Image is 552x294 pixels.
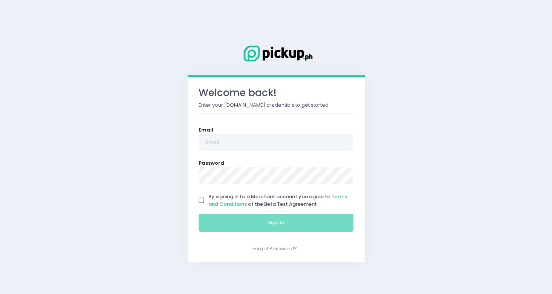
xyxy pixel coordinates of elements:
button: Sign In [199,214,354,232]
input: Email [199,134,354,151]
h3: Welcome back! [199,87,354,99]
img: Logo [239,44,314,63]
label: Password [199,159,224,167]
label: Email [199,126,213,134]
a: Terms and Conditions [208,193,347,208]
span: Sign In [268,219,284,226]
p: Enter your [DOMAIN_NAME] credentials to get started. [199,101,354,109]
span: By signing in to a Merchant account you agree to of the Beta Test Agreement [208,193,347,208]
a: Forgot Password? [252,245,297,252]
